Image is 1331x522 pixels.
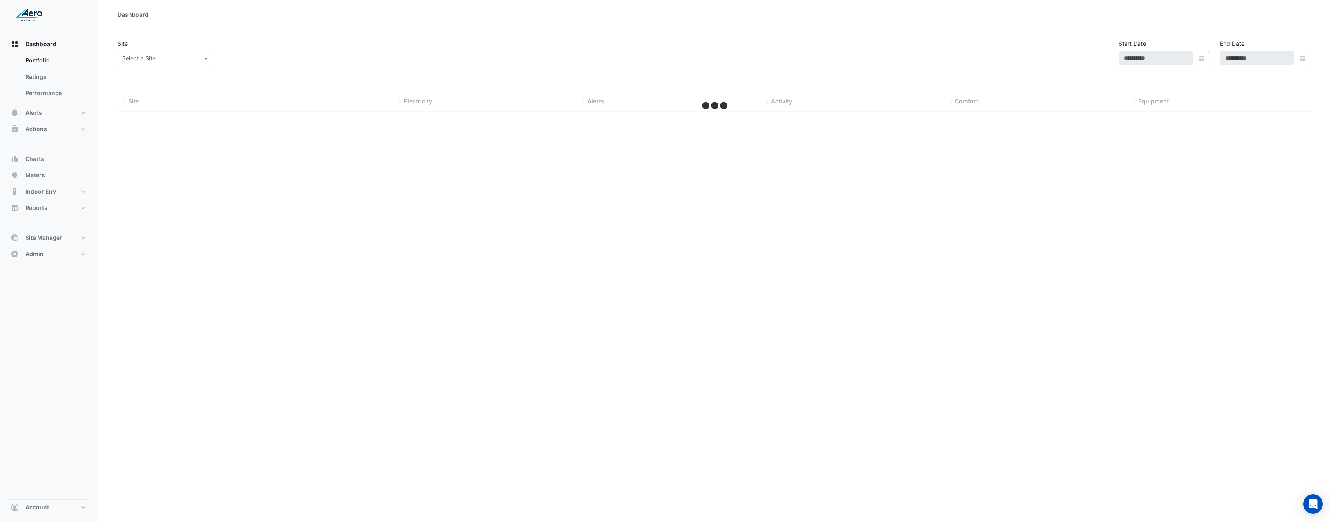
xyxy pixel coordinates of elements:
[7,200,91,216] button: Reports
[7,36,91,52] button: Dashboard
[7,499,91,515] button: Account
[7,121,91,137] button: Actions
[11,250,19,258] app-icon: Admin
[19,69,91,85] a: Ratings
[11,125,19,133] app-icon: Actions
[7,183,91,200] button: Indoor Env
[19,85,91,101] a: Performance
[25,40,56,48] span: Dashboard
[11,187,19,196] app-icon: Indoor Env
[11,40,19,48] app-icon: Dashboard
[25,109,42,117] span: Alerts
[25,204,47,212] span: Reports
[19,52,91,69] a: Portfolio
[7,151,91,167] button: Charts
[1220,39,1244,48] label: End Date
[1303,494,1323,514] div: Open Intercom Messenger
[11,204,19,212] app-icon: Reports
[7,230,91,246] button: Site Manager
[7,246,91,262] button: Admin
[1138,98,1169,105] span: Equipment
[7,52,91,105] div: Dashboard
[118,10,149,19] div: Dashboard
[11,171,19,179] app-icon: Meters
[25,171,45,179] span: Meters
[25,187,56,196] span: Indoor Env
[25,503,49,511] span: Account
[128,98,139,105] span: Site
[11,234,19,242] app-icon: Site Manager
[587,98,604,105] span: Alerts
[25,250,44,258] span: Admin
[7,167,91,183] button: Meters
[25,125,47,133] span: Actions
[11,109,19,117] app-icon: Alerts
[118,39,128,48] label: Site
[771,98,792,105] span: Activity
[955,98,978,105] span: Comfort
[25,234,62,242] span: Site Manager
[25,155,44,163] span: Charts
[1119,39,1146,48] label: Start Date
[7,105,91,121] button: Alerts
[404,98,432,105] span: Electricity
[11,155,19,163] app-icon: Charts
[10,7,47,23] img: Company Logo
